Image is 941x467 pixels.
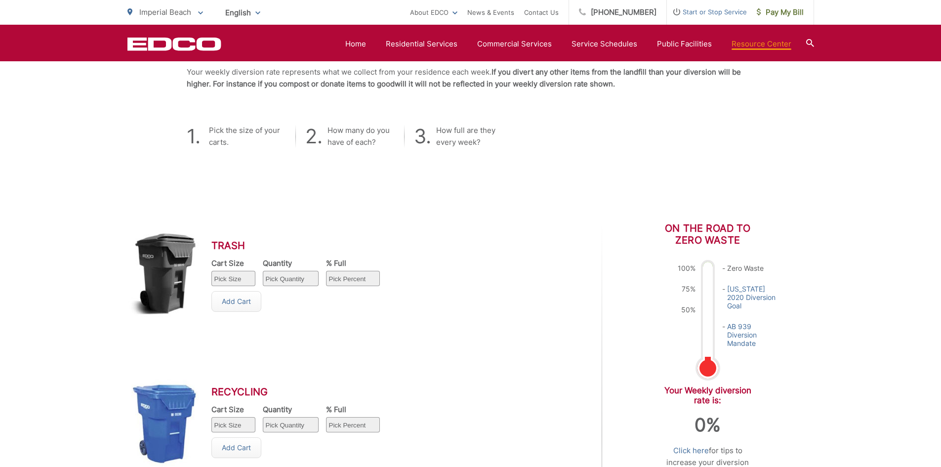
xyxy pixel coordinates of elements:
p: Your weekly diversion rate represents what we collect from your residence each week. [187,66,755,90]
a: Commercial Services [477,38,552,50]
a: About EDCO [410,6,457,18]
label: Quantity [263,405,319,414]
span: 100% [678,264,696,272]
a: Add Cart [211,437,261,458]
a: EDCD logo. Return to the homepage. [127,37,221,51]
h3: Recycling [211,386,395,398]
span: 75% [678,285,696,293]
span: 0 [695,414,706,436]
a: Click here [673,445,709,457]
span: Pay My Bill [757,6,804,18]
li: Pick the size of your carts. [187,125,286,148]
a: AB 939 Diversion Mandate [727,322,781,347]
span: Zero Waste [722,264,781,272]
span: Imperial Beach [139,7,191,17]
li: How many do you have of each? [295,125,394,148]
a: Contact Us [524,6,559,18]
a: Service Schedules [572,38,637,50]
p: % [695,415,721,435]
span: 50% [678,305,696,314]
label: % Full [326,405,380,414]
a: Residential Services [386,38,457,50]
a: Public Facilities [657,38,712,50]
span: English [218,4,268,21]
a: [US_STATE] 2020 Diversion Goal [727,285,781,310]
h4: Your Weekly diversion rate is: [661,385,755,405]
h3: On the Road to Zero Waste [661,222,755,246]
label: Cart Size [211,259,255,268]
a: Add Cart [211,291,261,312]
strong: If you divert any other items from the landfill than your diversion will be higher. For instance ... [187,67,741,88]
img: Trash bin [127,222,202,329]
a: Home [345,38,366,50]
a: News & Events [467,6,514,18]
li: How full are they every week? [404,125,503,148]
a: Resource Center [732,38,791,50]
label: % Full [326,259,380,268]
label: Quantity [263,259,319,268]
h3: Trash [211,240,395,252]
label: Cart Size [211,405,255,414]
